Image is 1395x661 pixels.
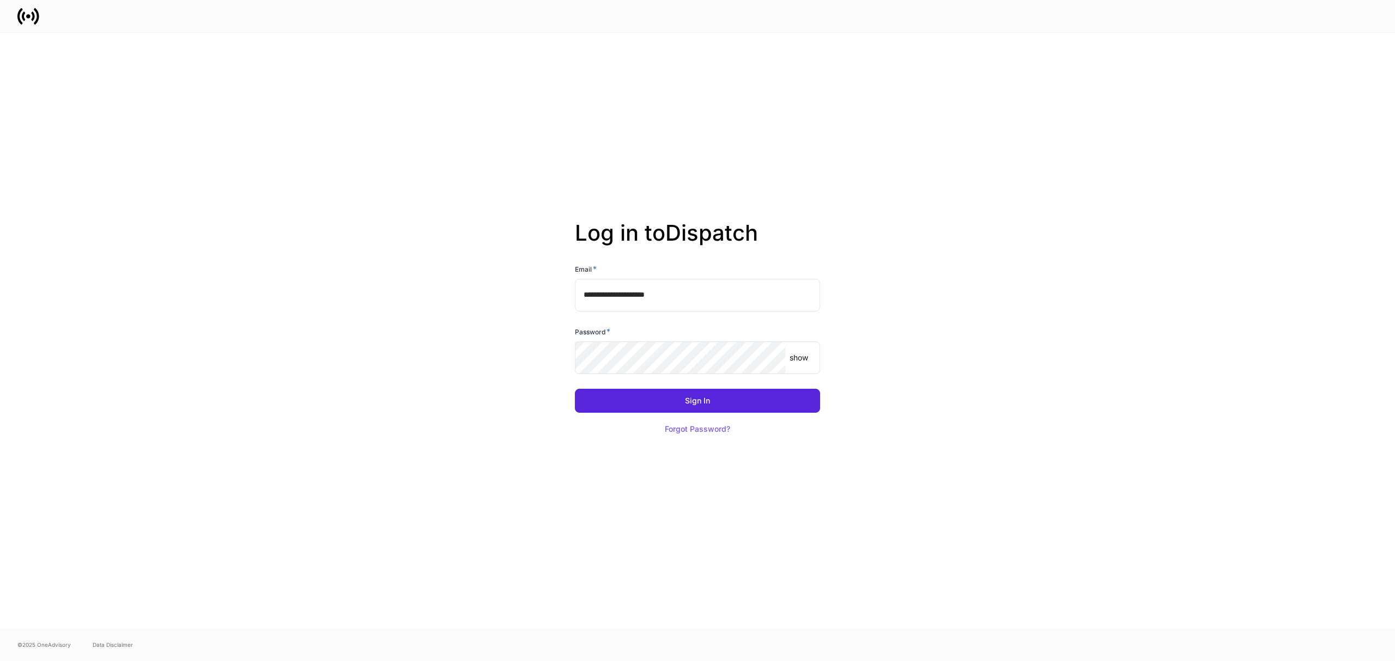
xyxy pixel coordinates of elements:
[575,389,820,413] button: Sign In
[665,425,730,433] div: Forgot Password?
[17,640,71,649] span: © 2025 OneAdvisory
[93,640,133,649] a: Data Disclaimer
[575,220,820,264] h2: Log in to Dispatch
[685,397,710,405] div: Sign In
[651,417,744,441] button: Forgot Password?
[575,326,610,337] h6: Password
[575,264,597,274] h6: Email
[790,352,808,363] p: show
